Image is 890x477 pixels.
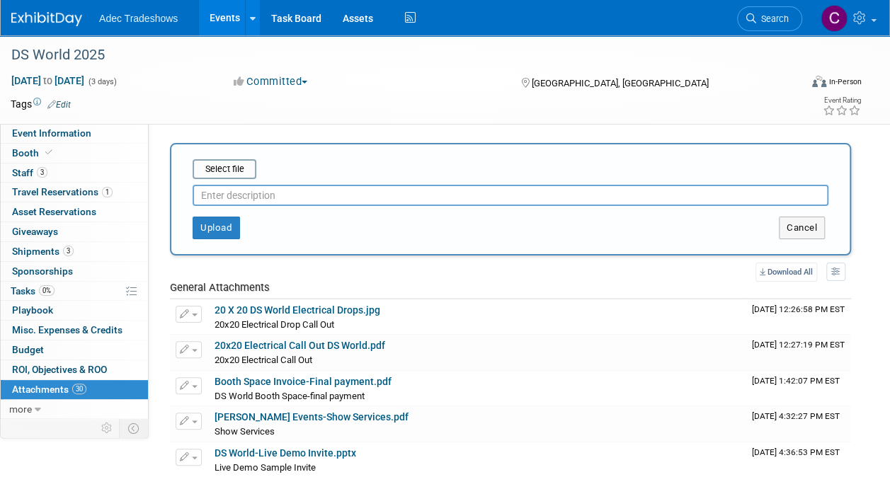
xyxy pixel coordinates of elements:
[1,360,148,379] a: ROI, Objectives & ROO
[1,202,148,222] a: Asset Reservations
[737,6,802,31] a: Search
[1,124,148,143] a: Event Information
[193,217,240,239] button: Upload
[12,364,107,375] span: ROI, Objectives & ROO
[746,406,851,442] td: Upload Timestamp
[12,384,86,395] span: Attachments
[11,285,55,297] span: Tasks
[812,76,826,87] img: Format-Inperson.png
[215,376,392,387] a: Booth Space Invoice-Final payment.pdf
[95,419,120,437] td: Personalize Event Tab Strip
[170,281,270,294] span: General Attachments
[37,167,47,178] span: 3
[532,78,709,88] span: [GEOGRAPHIC_DATA], [GEOGRAPHIC_DATA]
[9,403,32,415] span: more
[756,13,789,24] span: Search
[215,411,409,423] a: [PERSON_NAME] Events-Show Services.pdf
[12,226,58,237] span: Giveaways
[12,167,47,178] span: Staff
[823,97,861,104] div: Event Rating
[738,74,862,95] div: Event Format
[746,371,851,406] td: Upload Timestamp
[87,77,117,86] span: (3 days)
[1,321,148,340] a: Misc. Expenses & Credits
[63,246,74,256] span: 3
[215,355,312,365] span: 20x20 Electrical Call Out
[11,12,82,26] img: ExhibitDay
[1,380,148,399] a: Attachments30
[39,285,55,296] span: 0%
[752,447,840,457] span: Upload Timestamp
[215,462,316,473] span: Live Demo Sample Invite
[12,147,55,159] span: Booth
[229,74,313,89] button: Committed
[12,186,113,197] span: Travel Reservations
[821,5,848,32] img: Carol Schmidlin
[12,265,73,277] span: Sponsorships
[1,144,148,163] a: Booth
[1,183,148,202] a: Travel Reservations1
[1,262,148,281] a: Sponsorships
[6,42,789,68] div: DS World 2025
[752,340,845,350] span: Upload Timestamp
[1,340,148,360] a: Budget
[12,324,122,335] span: Misc. Expenses & Credits
[120,419,149,437] td: Toggle Event Tabs
[11,97,71,111] td: Tags
[752,304,845,314] span: Upload Timestamp
[193,185,828,206] input: Enter description
[47,100,71,110] a: Edit
[99,13,178,24] span: Adec Tradeshows
[215,426,275,437] span: Show Services
[11,74,85,87] span: [DATE] [DATE]
[215,304,380,316] a: 20 X 20 DS World Electrical Drops.jpg
[45,149,52,156] i: Booth reservation complete
[1,222,148,241] a: Giveaways
[215,319,334,330] span: 20x20 Electrical Drop Call Out
[1,242,148,261] a: Shipments3
[1,163,148,183] a: Staff3
[755,263,817,282] a: Download All
[215,340,385,351] a: 20x20 Electrical Call Out DS World.pdf
[746,335,851,370] td: Upload Timestamp
[752,376,840,386] span: Upload Timestamp
[102,187,113,197] span: 1
[752,411,840,421] span: Upload Timestamp
[12,246,74,257] span: Shipments
[1,301,148,320] a: Playbook
[746,299,851,335] td: Upload Timestamp
[215,447,356,459] a: DS World-Live Demo Invite.pptx
[828,76,862,87] div: In-Person
[41,75,55,86] span: to
[12,206,96,217] span: Asset Reservations
[12,304,53,316] span: Playbook
[779,217,825,239] button: Cancel
[215,391,365,401] span: DS World Booth Space-final payment
[12,127,91,139] span: Event Information
[1,282,148,301] a: Tasks0%
[12,344,44,355] span: Budget
[72,384,86,394] span: 30
[1,400,148,419] a: more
